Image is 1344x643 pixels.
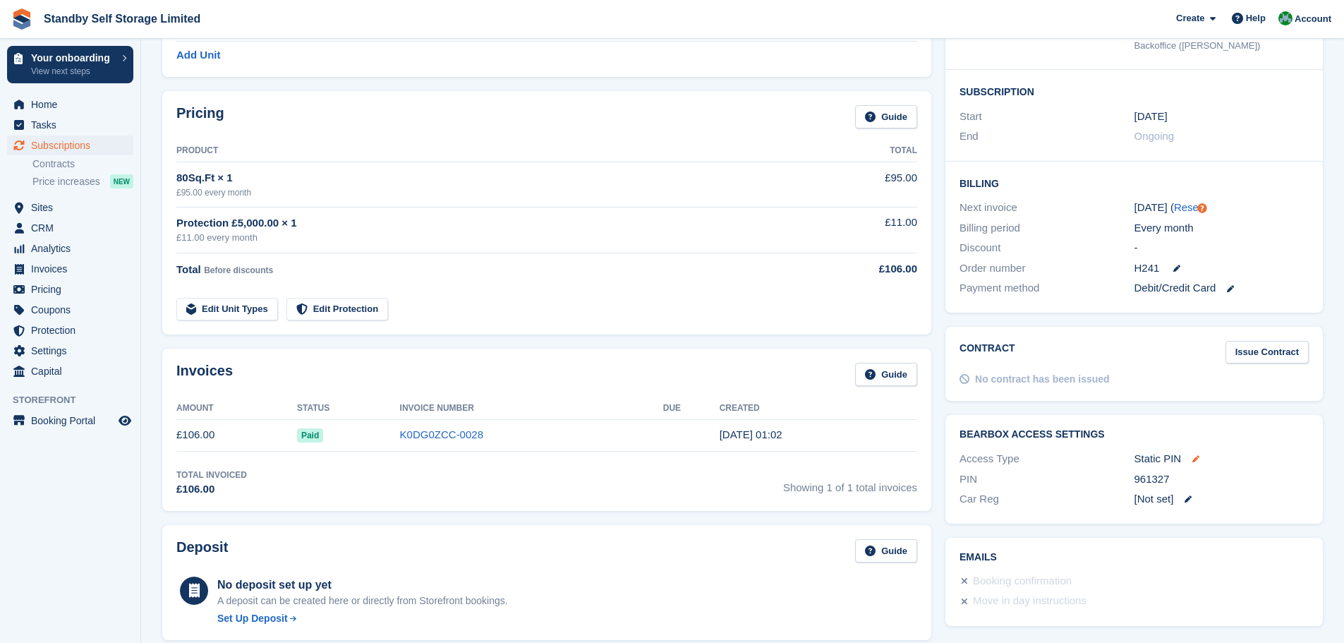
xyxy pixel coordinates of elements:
span: Ongoing [1134,130,1175,142]
div: Static PIN [1134,451,1309,467]
a: Edit Unit Types [176,298,278,321]
div: Car Reg [959,491,1134,507]
div: Payment method [959,280,1134,296]
a: K0DG0ZCC-0028 [400,428,483,440]
a: menu [7,341,133,361]
div: £106.00 [176,481,247,498]
a: Issue Contract [1225,341,1309,364]
div: 961327 [1134,471,1309,488]
div: Set Up Deposit [217,611,288,626]
span: Subscriptions [31,136,116,155]
div: NEW [110,174,133,188]
h2: Billing [959,176,1309,190]
a: menu [7,259,133,279]
a: menu [7,361,133,381]
div: PIN [959,471,1134,488]
h2: Subscription [959,84,1309,98]
div: End [959,128,1134,145]
div: Order number [959,260,1134,277]
th: Product [176,140,804,162]
td: £106.00 [176,419,297,451]
span: Booking Portal [31,411,116,431]
span: Pricing [31,280,116,299]
a: Add Unit [176,47,220,64]
div: Total Invoiced [176,469,247,481]
a: menu [7,239,133,258]
span: Capital [31,361,116,381]
a: Set Up Deposit [217,611,508,626]
div: Access Type [959,451,1134,467]
a: Preview store [116,412,133,429]
div: Billing period [959,220,1134,236]
h2: Contract [959,341,1015,364]
th: Total [804,140,917,162]
span: CRM [31,218,116,238]
div: No deposit set up yet [217,577,508,594]
div: Booking confirmation [973,573,1072,590]
a: menu [7,136,133,155]
img: stora-icon-8386f47178a22dfd0bd8f6a31ec36ba5ce8667c1dd55bd0f319d3a0aa187defe.svg [11,8,32,30]
span: Invoices [31,259,116,279]
span: Price increases [32,175,100,188]
a: menu [7,218,133,238]
a: menu [7,320,133,340]
td: £95.00 [804,162,917,207]
span: Before discounts [204,265,273,275]
th: Created [720,397,917,420]
p: View next steps [31,65,115,78]
span: H241 [1134,260,1160,277]
a: Your onboarding View next steps [7,46,133,83]
h2: BearBox Access Settings [959,429,1309,440]
div: No contract has been issued [975,372,1110,387]
span: Total [176,263,201,275]
h2: Emails [959,552,1309,563]
div: Next invoice [959,200,1134,216]
span: Create [1176,11,1204,25]
div: [Not set] [1134,491,1309,507]
span: Account [1295,12,1331,26]
span: Tasks [31,115,116,135]
a: Guide [855,363,917,386]
th: Status [297,397,400,420]
div: Debit/Credit Card [1134,280,1309,296]
h2: Pricing [176,105,224,128]
a: menu [7,300,133,320]
a: Guide [855,539,917,563]
span: Help [1246,11,1266,25]
p: Your onboarding [31,53,115,63]
img: Megan Cotton [1278,11,1292,25]
h2: Deposit [176,539,228,563]
span: Protection [31,320,116,340]
a: Guide [855,105,917,128]
span: Storefront [13,393,140,407]
a: menu [7,115,133,135]
h2: Invoices [176,363,233,386]
div: [DATE] ( ) [1134,200,1309,216]
div: Start [959,109,1134,125]
span: Settings [31,341,116,361]
a: menu [7,280,133,299]
td: £11.00 [804,207,917,253]
a: menu [7,198,133,217]
a: menu [7,95,133,114]
div: £106.00 [804,261,917,277]
span: Home [31,95,116,114]
time: 2025-09-01 00:02:14 UTC [720,428,782,440]
span: Showing 1 of 1 total invoices [783,469,917,498]
span: Coupons [31,300,116,320]
a: Price increases NEW [32,174,133,189]
div: £11.00 every month [176,231,804,245]
a: Contracts [32,157,133,171]
div: Every month [1134,220,1309,236]
div: Protection £5,000.00 × 1 [176,215,804,232]
div: Backoffice ([PERSON_NAME]) [1134,39,1309,53]
div: Move in day instructions [973,593,1086,610]
div: Tooltip anchor [1196,202,1209,215]
a: Edit Protection [286,298,388,321]
p: A deposit can be created here or directly from Storefront bookings. [217,594,508,608]
a: menu [7,411,133,431]
a: Standby Self Storage Limited [38,7,206,30]
time: 2025-09-01 00:00:00 UTC [1134,109,1168,125]
a: Reset [1174,201,1201,213]
div: £95.00 every month [176,186,804,199]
